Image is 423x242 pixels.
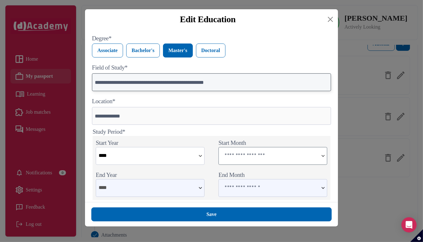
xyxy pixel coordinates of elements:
img: ... [319,179,327,197]
div: Edit Education [90,14,325,24]
label: Start Year [96,139,118,147]
img: ... [197,179,204,197]
label: Bachelor's [126,44,160,57]
label: Master's [163,44,193,57]
label: Field of Study* [92,64,127,71]
label: Associate [92,44,123,57]
div: Save [206,211,217,218]
label: Start Month [218,139,246,147]
label: Study Period* [93,128,125,136]
img: ... [319,147,327,165]
label: End Month [218,171,244,179]
button: Set cookie preferences [410,229,423,242]
label: Location* [92,97,115,105]
label: Degree* [92,35,112,44]
img: ... [197,147,204,165]
button: Save [91,207,332,221]
div: Open Intercom Messenger [401,217,417,232]
label: Doctoral [196,44,226,57]
button: Close [325,14,335,24]
label: End Year [96,171,117,179]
